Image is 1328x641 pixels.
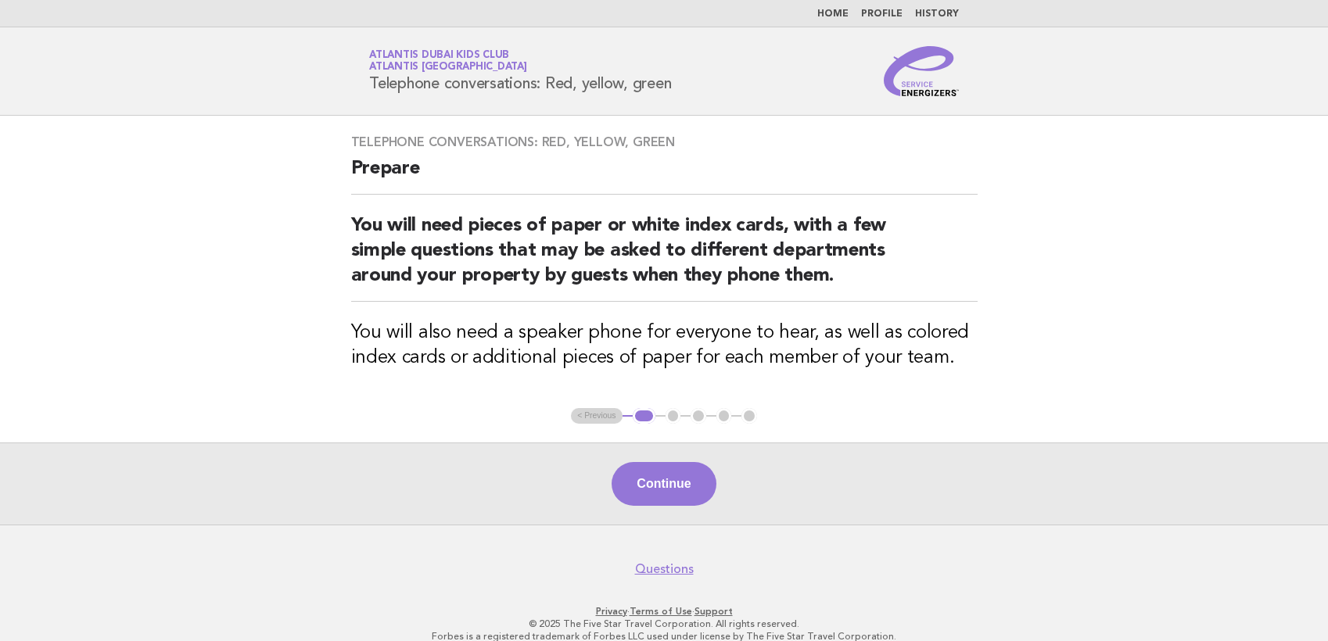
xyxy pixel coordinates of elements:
a: Home [817,9,849,19]
a: Questions [635,561,694,577]
a: Support [695,606,733,617]
a: Terms of Use [630,606,692,617]
img: Service Energizers [884,46,959,96]
h2: You will need pieces of paper or white index cards, with a few simple questions that may be asked... [351,213,978,302]
button: 1 [633,408,655,424]
p: © 2025 The Five Star Travel Corporation. All rights reserved. [185,618,1143,630]
a: Profile [861,9,903,19]
a: History [915,9,959,19]
a: Privacy [596,606,627,617]
span: Atlantis [GEOGRAPHIC_DATA] [369,63,527,73]
h3: You will also need a speaker phone for everyone to hear, as well as colored index cards or additi... [351,320,978,371]
p: · · [185,605,1143,618]
a: Atlantis Dubai Kids ClubAtlantis [GEOGRAPHIC_DATA] [369,50,527,72]
h1: Telephone conversations: Red, yellow, green [369,51,671,91]
h3: Telephone conversations: Red, yellow, green [351,134,978,150]
h2: Prepare [351,156,978,195]
button: Continue [612,462,716,506]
